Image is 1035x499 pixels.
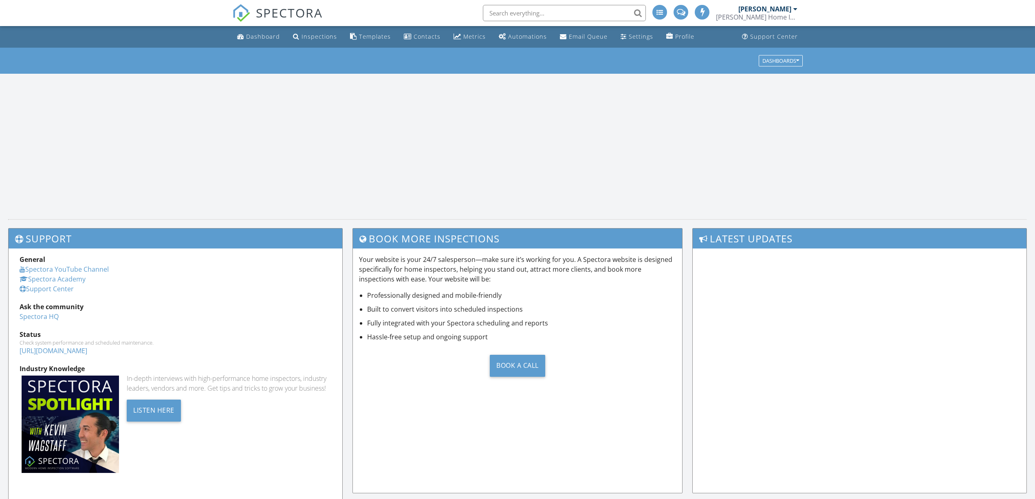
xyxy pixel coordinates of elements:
[20,284,74,293] a: Support Center
[463,33,486,40] div: Metrics
[450,29,489,44] a: Metrics
[20,302,331,312] div: Ask the community
[256,4,323,21] span: SPECTORA
[290,29,340,44] a: Inspections
[663,29,698,44] a: Company Profile
[367,290,676,300] li: Professionally designed and mobile-friendly
[246,33,280,40] div: Dashboard
[401,29,444,44] a: Contacts
[367,318,676,328] li: Fully integrated with your Spectora scheduling and reports
[569,33,608,40] div: Email Queue
[367,332,676,342] li: Hassle-free setup and ongoing support
[232,4,250,22] img: The Best Home Inspection Software - Spectora
[675,33,694,40] div: Profile
[20,339,331,346] div: Check system performance and scheduled maintenance.
[762,58,799,64] div: Dashboards
[127,374,331,393] div: In-depth interviews with high-performance home inspectors, industry leaders, vendors and more. Ge...
[490,355,545,377] div: Book a Call
[414,33,440,40] div: Contacts
[483,5,646,21] input: Search everything...
[347,29,394,44] a: Templates
[738,5,791,13] div: [PERSON_NAME]
[353,229,682,248] h3: Book More Inspections
[9,229,342,248] h3: Support
[20,275,86,284] a: Spectora Academy
[693,229,1026,248] h3: Latest Updates
[20,255,45,264] strong: General
[508,33,547,40] div: Automations
[367,304,676,314] li: Built to convert visitors into scheduled inspections
[22,376,119,473] img: Spectoraspolightmain
[20,330,331,339] div: Status
[234,29,283,44] a: Dashboard
[20,312,59,321] a: Spectora HQ
[302,33,337,40] div: Inspections
[617,29,656,44] a: Settings
[232,11,323,28] a: SPECTORA
[20,364,331,374] div: Industry Knowledge
[557,29,611,44] a: Email Queue
[359,33,391,40] div: Templates
[716,13,797,21] div: Harris Home Inspections
[127,405,181,414] a: Listen Here
[359,348,676,383] a: Book a Call
[20,265,109,274] a: Spectora YouTube Channel
[759,55,803,66] button: Dashboards
[750,33,798,40] div: Support Center
[739,29,801,44] a: Support Center
[127,400,181,422] div: Listen Here
[20,346,87,355] a: [URL][DOMAIN_NAME]
[495,29,550,44] a: Automations (Advanced)
[359,255,676,284] p: Your website is your 24/7 salesperson—make sure it’s working for you. A Spectora website is desig...
[629,33,653,40] div: Settings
